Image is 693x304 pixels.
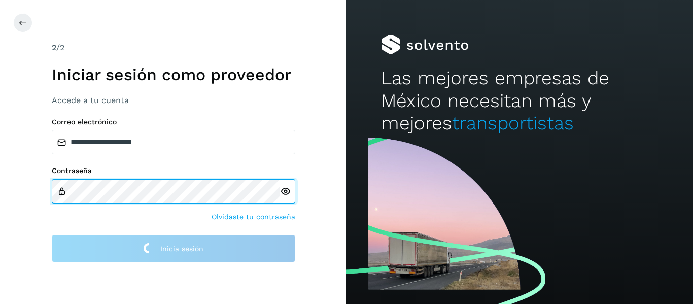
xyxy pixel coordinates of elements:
[52,234,295,262] button: Inicia sesión
[52,65,295,84] h1: Iniciar sesión como proveedor
[160,245,203,252] span: Inicia sesión
[52,95,295,105] h3: Accede a tu cuenta
[52,43,56,52] span: 2
[52,166,295,175] label: Contraseña
[52,42,295,54] div: /2
[212,212,295,222] a: Olvidaste tu contraseña
[381,67,658,134] h2: Las mejores empresas de México necesitan más y mejores
[52,118,295,126] label: Correo electrónico
[452,112,574,134] span: transportistas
